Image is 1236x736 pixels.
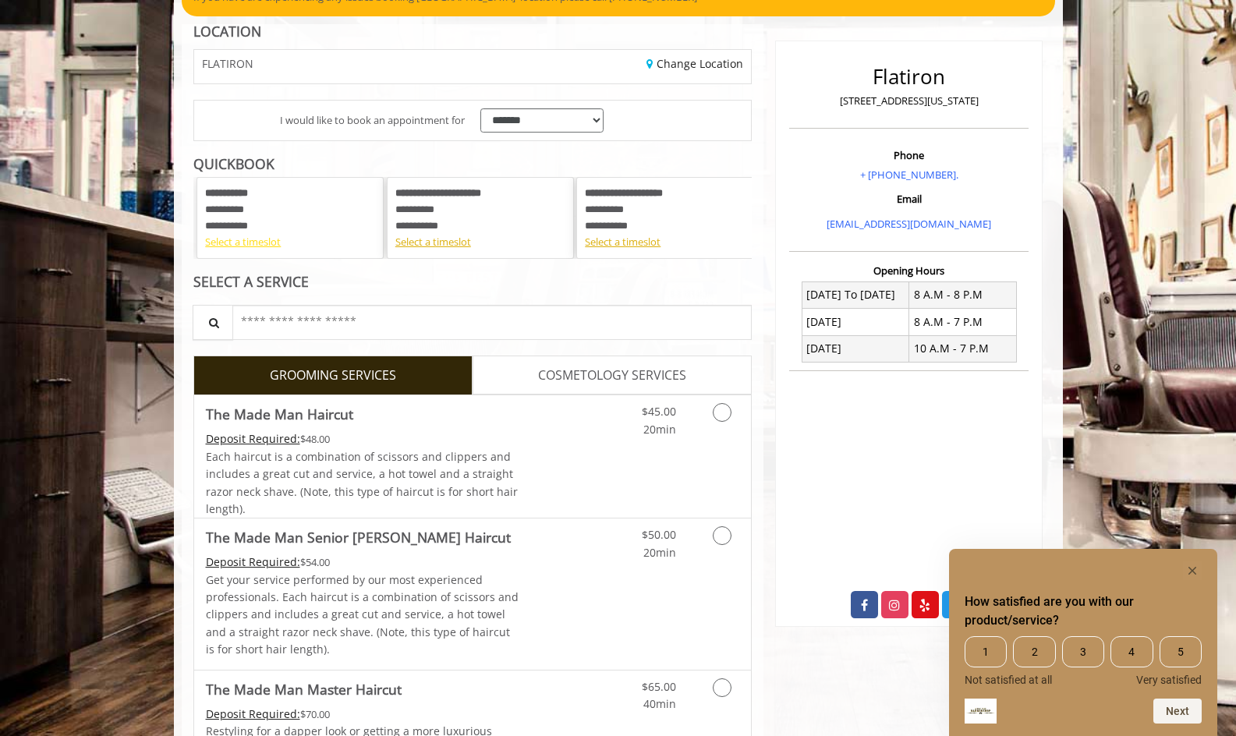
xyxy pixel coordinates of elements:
span: 3 [1062,636,1104,667]
a: [EMAIL_ADDRESS][DOMAIN_NAME] [827,217,991,231]
span: 5 [1160,636,1202,667]
b: LOCATION [193,22,261,41]
button: Hide survey [1183,561,1202,580]
div: How satisfied are you with our product/service? Select an option from 1 to 5, with 1 being Not sa... [965,561,1202,724]
span: 1 [965,636,1007,667]
td: 8 A.M - 7 P.M [909,309,1017,335]
td: [DATE] To [DATE] [802,281,909,308]
span: Not satisfied at all [965,674,1052,686]
span: Very satisfied [1136,674,1202,686]
a: Change Location [646,56,743,71]
div: Select a timeslot [395,234,565,250]
span: 20min [643,545,676,560]
button: Service Search [193,305,233,340]
div: $70.00 [206,706,519,723]
span: This service needs some Advance to be paid before we block your appointment [206,706,300,721]
b: The Made Man Master Haircut [206,678,402,700]
h2: Flatiron [793,65,1025,88]
span: This service needs some Advance to be paid before we block your appointment [206,554,300,569]
td: 8 A.M - 8 P.M [909,281,1017,308]
td: [DATE] [802,309,909,335]
p: [STREET_ADDRESS][US_STATE] [793,93,1025,109]
a: + [PHONE_NUMBER]. [860,168,958,182]
td: 10 A.M - 7 P.M [909,335,1017,362]
span: GROOMING SERVICES [270,366,396,386]
span: 20min [643,422,676,437]
span: Each haircut is a combination of scissors and clippers and includes a great cut and service, a ho... [206,449,518,516]
td: [DATE] [802,335,909,362]
div: Select a timeslot [585,234,755,250]
div: $48.00 [206,430,519,448]
div: SELECT A SERVICE [193,274,753,289]
h3: Email [793,193,1025,204]
b: The Made Man Senior [PERSON_NAME] Haircut [206,526,511,548]
h3: Phone [793,150,1025,161]
h3: Opening Hours [789,265,1029,276]
span: $50.00 [642,527,676,542]
h2: How satisfied are you with our product/service? Select an option from 1 to 5, with 1 being Not sa... [965,593,1202,630]
p: Get your service performed by our most experienced professionals. Each haircut is a combination o... [206,571,519,659]
span: I would like to book an appointment for [280,112,465,129]
span: 40min [643,696,676,711]
span: This service needs some Advance to be paid before we block your appointment [206,431,300,446]
span: COSMETOLOGY SERVICES [538,366,686,386]
span: 2 [1013,636,1055,667]
div: $54.00 [206,554,519,571]
b: QUICKBOOK [193,154,274,173]
b: The Made Man Haircut [206,403,353,425]
div: Select a timeslot [205,234,375,250]
div: How satisfied are you with our product/service? Select an option from 1 to 5, with 1 being Not sa... [965,636,1202,686]
span: FLATIRON [202,58,253,69]
span: $65.00 [642,679,676,694]
span: $45.00 [642,404,676,419]
span: 4 [1110,636,1153,667]
button: Next question [1153,699,1202,724]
